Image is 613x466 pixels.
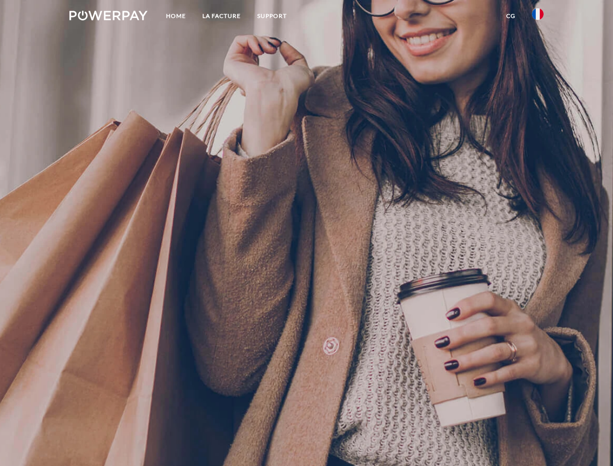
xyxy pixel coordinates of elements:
[158,7,194,25] a: Home
[532,8,544,20] img: fr
[249,7,295,25] a: Support
[498,7,524,25] a: CG
[194,7,249,25] a: LA FACTURE
[69,11,148,20] img: logo-powerpay-white.svg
